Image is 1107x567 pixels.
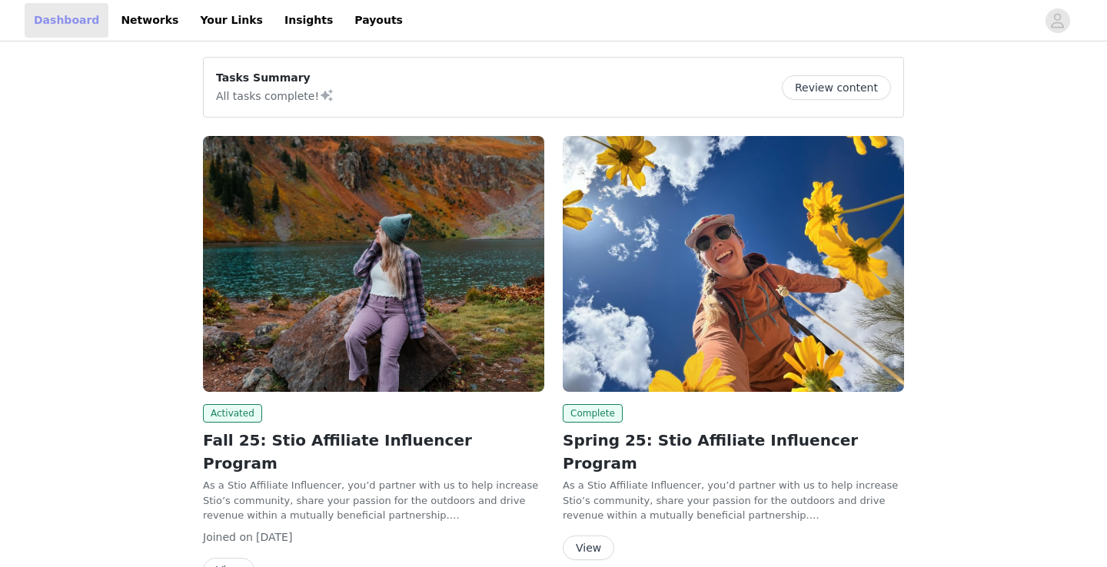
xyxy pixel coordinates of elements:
[563,404,623,423] span: Complete
[563,136,904,392] img: Stio
[216,86,334,104] p: All tasks complete!
[203,404,262,423] span: Activated
[563,535,614,560] button: View
[216,70,334,86] p: Tasks Summary
[563,478,904,523] p: As a Stio Affiliate Influencer, you’d partner with us to help increase Stio’s community, share yo...
[563,429,904,475] h2: Spring 25: Stio Affiliate Influencer Program
[275,3,342,38] a: Insights
[191,3,272,38] a: Your Links
[203,429,544,475] h2: Fall 25: Stio Affiliate Influencer Program
[345,3,412,38] a: Payouts
[203,478,544,523] p: As a Stio Affiliate Influencer, you’d partner with us to help increase Stio’s community, share yo...
[203,136,544,392] img: Stio
[1050,8,1065,33] div: avatar
[256,531,292,543] span: [DATE]
[563,542,614,554] a: View
[111,3,188,38] a: Networks
[203,531,253,543] span: Joined on
[782,75,891,100] button: Review content
[25,3,108,38] a: Dashboard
